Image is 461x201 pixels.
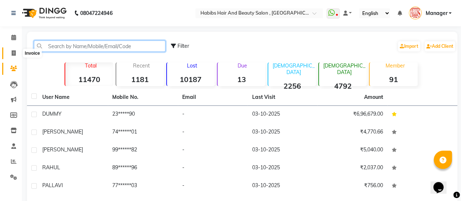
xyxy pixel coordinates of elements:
td: - [178,159,248,177]
strong: 13 [218,75,265,84]
strong: 1181 [116,75,164,84]
div: Invoice [23,49,42,58]
th: Mobile No. [108,89,178,106]
p: Lost [170,62,215,69]
p: [DEMOGRAPHIC_DATA] [271,62,316,76]
p: Member [372,62,417,69]
td: - [178,142,248,159]
td: ₹5,040.00 [317,142,387,159]
span: PALLAVI [42,182,63,189]
p: Due [219,62,265,69]
th: Last Visit [247,89,317,106]
td: 03-10-2025 [247,177,317,195]
td: ₹6,96,679.00 [317,106,387,124]
span: RAHUL [42,164,60,171]
a: Import [398,41,420,51]
td: ₹2,037.00 [317,159,387,177]
td: - [178,177,248,195]
input: Search by Name/Mobile/Email/Code [34,40,165,52]
p: [DEMOGRAPHIC_DATA] [322,62,367,76]
td: 03-10-2025 [247,124,317,142]
td: ₹756.00 [317,177,387,195]
td: - [178,106,248,124]
iframe: chat widget [430,172,454,194]
a: Add Client [425,41,455,51]
strong: 4792 [319,81,367,90]
td: - [178,124,248,142]
img: Manager [409,7,422,19]
span: [PERSON_NAME] [42,146,83,153]
span: Filter [177,43,189,49]
th: User Name [38,89,108,106]
span: Manager [425,9,447,17]
td: ₹4,770.66 [317,124,387,142]
span: DUMMY [42,111,62,117]
th: Amount [360,89,387,105]
span: [PERSON_NAME] [42,128,83,135]
img: logo [19,3,69,23]
td: 03-10-2025 [247,106,317,124]
th: Email [178,89,248,106]
strong: 2256 [268,81,316,90]
strong: 11470 [65,75,113,84]
p: Total [68,62,113,69]
b: 08047224946 [80,3,112,23]
strong: 91 [370,75,417,84]
strong: 10187 [167,75,215,84]
p: Recent [119,62,164,69]
td: 03-10-2025 [247,159,317,177]
td: 03-10-2025 [247,142,317,159]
